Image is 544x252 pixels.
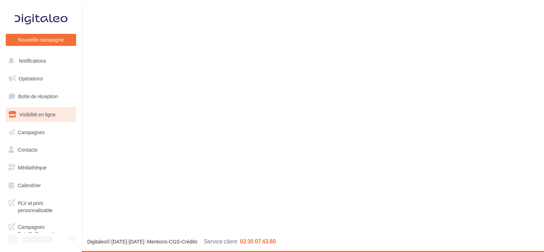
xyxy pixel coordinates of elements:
[18,129,45,135] span: Campagnes
[169,238,180,245] a: CGS
[18,222,73,237] span: Campagnes DataOnDemand
[18,147,37,153] span: Contacts
[4,125,78,140] a: Campagnes
[19,58,46,64] span: Notifications
[4,107,78,122] a: Visibilité en ligne
[4,142,78,157] a: Contacts
[18,198,73,214] span: PLV et print personnalisable
[19,111,56,117] span: Visibilité en ligne
[87,238,106,245] a: Digitaleo
[147,238,167,245] a: Mentions
[4,53,75,68] button: Notifications
[240,238,276,245] span: 02 30 07 43 80
[18,164,47,170] span: Médiathèque
[87,238,276,245] span: © [DATE]-[DATE] - - -
[4,219,78,240] a: Campagnes DataOnDemand
[4,89,78,104] a: Boîte de réception
[4,178,78,193] a: Calendrier
[4,71,78,86] a: Opérations
[182,238,197,245] a: Crédits
[18,93,58,99] span: Boîte de réception
[19,75,43,82] span: Opérations
[4,160,78,175] a: Médiathèque
[204,238,237,245] span: Service client
[6,34,76,46] button: Nouvelle campagne
[18,182,41,188] span: Calendrier
[4,195,78,216] a: PLV et print personnalisable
